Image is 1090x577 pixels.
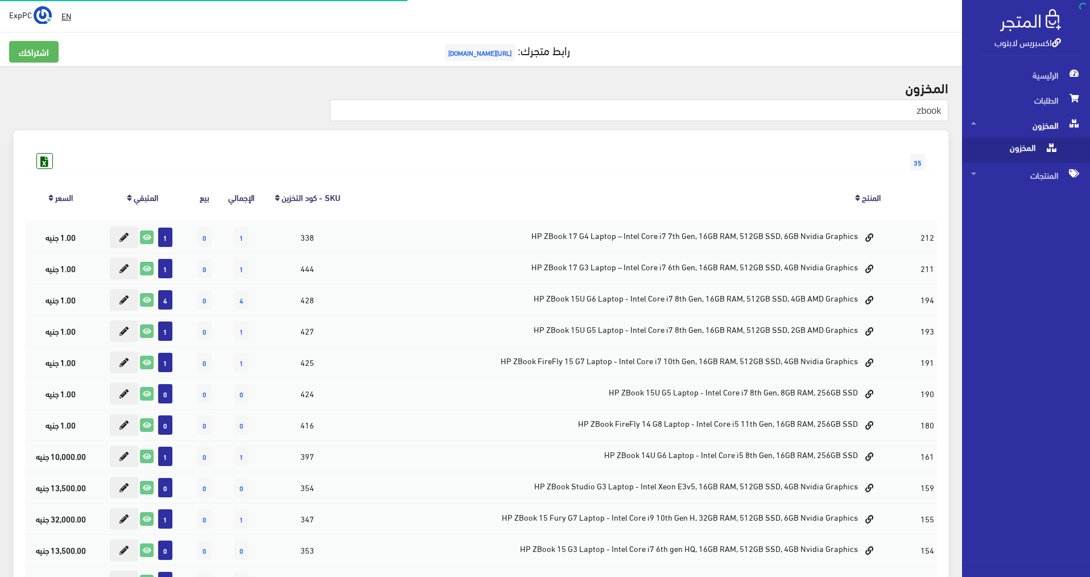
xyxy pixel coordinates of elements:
td: HP ZBook FireFly 14 G8 Laptop - Intel Core i5 11th Gen, 16GB RAM, 256GB SSD [353,409,883,440]
td: HP ZBook 15 G3 Laptop - Intel Core i7 6th gen HQ, 16GB RAM, 512GB SSD, 4GB Nvidia Graphics [353,534,883,566]
span: 1 [234,447,249,466]
td: 1.00 جنيه [25,409,97,440]
td: HP ZBook FireFly 15 G7 Laptop - Intel Core i7 10th Gen, 16GB RAM, 512GB SSD, 4GB Nvidia Graphics [353,347,883,378]
span: المخزون [971,138,1058,163]
span: 0 [197,259,212,278]
td: 10,000.00 جنيه [25,440,97,472]
span: 1 [158,447,172,466]
span: 0 [197,290,212,310]
td: 428 [262,284,353,315]
a: الرئيسية [962,63,1090,88]
span: ExpPC [9,7,32,22]
u: EN [61,9,71,23]
th: اﻹجمالي [221,174,262,221]
a: الطلبات [962,88,1090,113]
span: 1 [158,228,172,247]
span: 1 [234,228,249,247]
a: اشتراكك [9,41,59,63]
input: بحث ( SKU - كود التخزين, الإسم, الموديل, السعر )... [330,100,948,121]
span: 0 [197,322,212,341]
td: 427 [262,315,353,347]
span: [URL][DOMAIN_NAME] [445,44,515,61]
td: 1.00 جنيه [25,253,97,284]
span: 0 [158,478,172,497]
a: EN [57,6,76,26]
span: 1 [234,353,249,372]
span: 1 [234,259,249,278]
span: 4 [234,290,249,310]
td: 13,500.00 جنيه [25,534,97,566]
a: المخزون [962,113,1090,138]
span: 0 [158,415,172,435]
td: 211 [918,253,937,284]
td: 154 [918,534,937,566]
span: 35 [910,154,925,171]
span: 0 [197,228,212,247]
td: 193 [918,315,937,347]
span: 1 [158,322,172,341]
a: SKU - كود التخزين [282,189,340,205]
span: 0 [197,478,212,497]
td: HP ZBook 15 Fury G7 Laptop - Intel Core i9 10th Gen H, 32GB RAM, 512GB SSD, 6GB Nvidia Graphics [353,503,883,534]
td: 1.00 جنيه [25,347,97,378]
td: 1.00 جنيه [25,284,97,315]
img: . [1000,9,1061,31]
td: HP ZBook Studio G3 Laptop - Intel Xeon E3v5, 16GB RAM, 512GB SSD, 4GB Nvidia Graphics [353,472,883,503]
a: المخزون [962,138,1090,163]
td: 1.00 جنيه [25,378,97,409]
span: 1 [234,509,249,529]
td: HP ZBook 17 G3 Laptop – Intel Core i7 6th Gen, 16GB RAM, 512GB SSD, 4GB Nvidia Graphics [353,253,883,284]
span: 0 [158,541,172,560]
td: 1.00 جنيه [25,315,97,347]
span: 0 [197,541,212,560]
td: 347 [262,503,353,534]
span: 0 [234,384,249,403]
td: 180 [918,409,937,440]
span: المنتجات [971,163,1081,188]
h2: المخزون [14,80,948,94]
td: 161 [918,440,937,472]
span: 1 [234,322,249,341]
td: 32,000.00 جنيه [25,503,97,534]
span: 0 [197,509,212,529]
td: 190 [918,378,937,409]
span: 0 [197,384,212,403]
span: 0 [197,415,212,435]
span: 1 [158,509,172,529]
td: 424 [262,378,353,409]
td: 353 [262,534,353,566]
td: HP ZBook 15U G6 Laptop - Intel Core i7 8th Gen, 16GB RAM, 512GB SSD, 4GB AMD Graphics [353,284,883,315]
td: 1.00 جنيه [25,221,97,253]
th: بيع [188,174,221,221]
span: الرئيسية [971,63,1081,88]
span: 0 [197,447,212,466]
span: الطلبات [971,88,1081,113]
td: 155 [918,503,937,534]
a: المتبقي [134,189,158,205]
span: 0 [197,353,212,372]
td: 212 [918,221,937,253]
td: HP ZBook 15U G5 Laptop - Intel Core i7 8th Gen, 8GB RAM, 256GB SSD [353,378,883,409]
td: 416 [262,409,353,440]
td: HP ZBook 15U G5 Laptop - Intel Core i7 8th Gen, 16GB RAM, 512GB SSD, 2GB AMD Graphics [353,315,883,347]
td: 444 [262,253,353,284]
td: HP ZBook 17 G4 Laptop – Intel Core i7 7th Gen, 16GB RAM, 512GB SSD, 6GB Nvidia Graphics [353,221,883,253]
td: 191 [918,347,937,378]
span: المخزون [971,113,1081,138]
td: 338 [262,221,353,253]
td: 159 [918,472,937,503]
span: 0 [234,541,249,560]
td: 194 [918,284,937,315]
span: 1 [158,259,172,278]
span: 4 [158,290,172,310]
img: ... [34,6,52,24]
td: 354 [262,472,353,503]
td: HP ZBook 14U G6 Laptop - Intel Core i5 8th Gen, 16GB RAM, 256GB SSD [353,440,883,472]
span: 1 [158,353,172,372]
iframe: Drift Widget Chat Controller [14,499,57,542]
td: 13,500.00 جنيه [25,472,97,503]
a: اكسبريس لابتوب [994,34,1061,50]
a: رابط متجرك:[URL][DOMAIN_NAME] [442,39,570,60]
a: السعر [55,189,73,205]
td: 397 [262,440,353,472]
